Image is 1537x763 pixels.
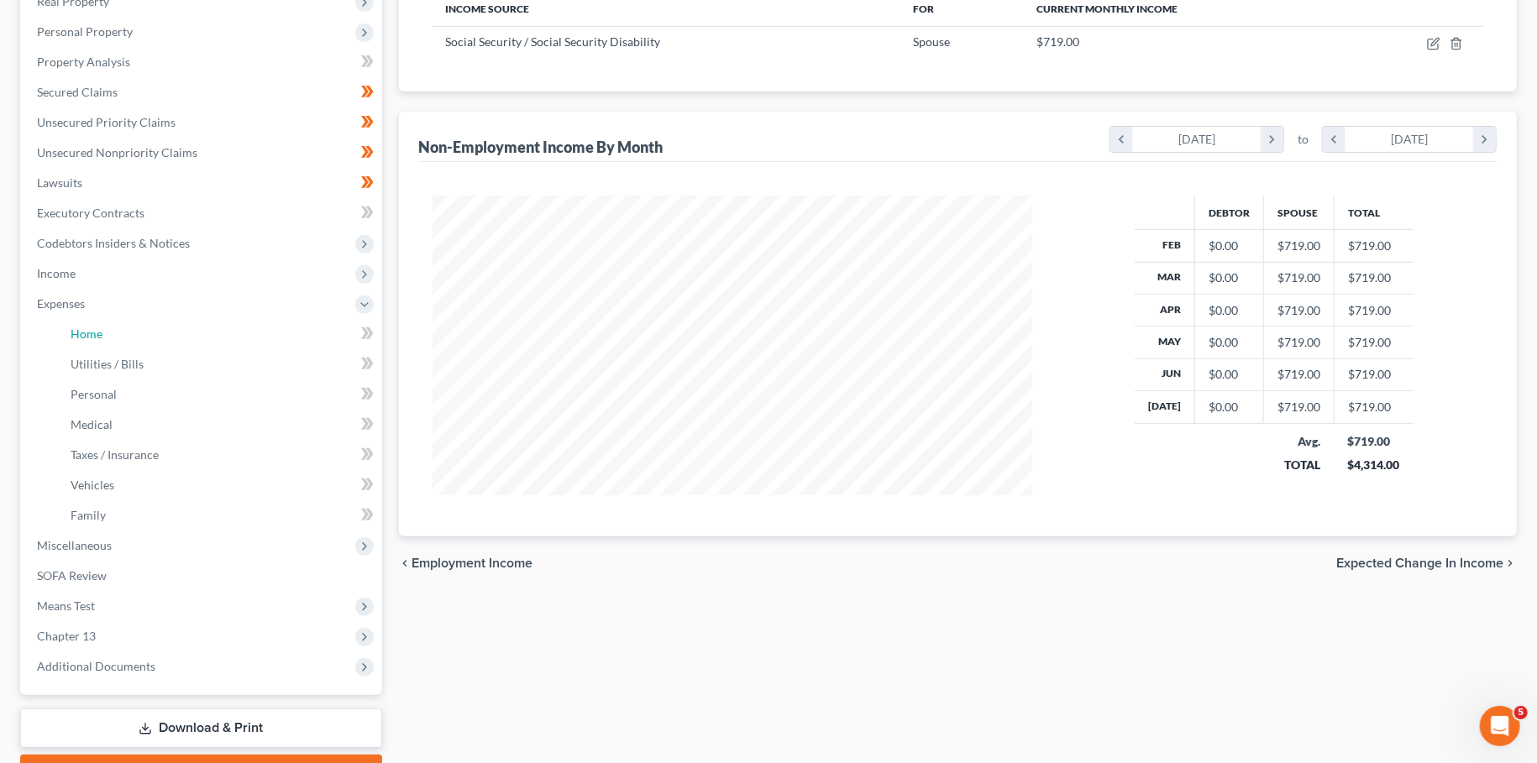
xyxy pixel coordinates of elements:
a: Medical [57,410,382,440]
span: Medical [71,417,113,431]
span: Home [71,327,102,341]
div: $0.00 [1209,269,1250,286]
i: chevron_right [1473,127,1496,152]
span: SOFA Review [37,568,107,583]
span: Chapter 13 [37,629,96,643]
td: $719.00 [1335,327,1414,358]
span: Spouse [914,34,951,49]
a: Family [57,500,382,530]
span: Current Monthly Income [1037,3,1178,15]
a: Taxes / Insurance [57,440,382,470]
button: chevron_left Employment Income [399,557,533,570]
td: $719.00 [1335,294,1414,326]
div: [DATE] [1346,127,1474,152]
th: Spouse [1264,196,1335,229]
span: Executory Contracts [37,206,144,220]
div: $0.00 [1209,302,1250,319]
i: chevron_right [1503,557,1517,570]
span: Taxes / Insurance [71,447,159,462]
a: SOFA Review [24,561,382,591]
div: $0.00 [1209,238,1250,254]
div: $4,314.00 [1348,457,1400,473]
button: Expected Change in Income chevron_right [1336,557,1517,570]
div: $719.00 [1348,433,1400,450]
div: $719.00 [1277,334,1320,351]
span: $719.00 [1037,34,1080,49]
i: chevron_right [1261,127,1283,152]
span: Additional Documents [37,659,155,673]
div: $0.00 [1209,399,1250,415]
div: $719.00 [1277,238,1320,254]
a: Executory Contracts [24,198,382,228]
i: chevron_left [1323,127,1346,152]
span: Miscellaneous [37,538,112,552]
div: Avg. [1277,433,1321,450]
a: Lawsuits [24,168,382,198]
a: Utilities / Bills [57,349,382,379]
a: Secured Claims [24,77,382,107]
a: Unsecured Nonpriority Claims [24,138,382,168]
a: Property Analysis [24,47,382,77]
a: Home [57,319,382,349]
td: $719.00 [1335,230,1414,262]
i: chevron_left [399,557,412,570]
div: TOTAL [1277,457,1321,473]
span: to [1298,131,1309,148]
iframe: Intercom live chat [1480,706,1520,746]
td: $719.00 [1335,358,1414,390]
span: Secured Claims [37,85,118,99]
span: For [914,3,935,15]
a: Vehicles [57,470,382,500]
th: [DATE] [1135,391,1195,423]
div: $0.00 [1209,366,1250,383]
span: Codebtors Insiders & Notices [37,236,190,250]
div: $719.00 [1277,399,1320,415]
a: Download & Print [20,708,382,748]
span: Expected Change in Income [1336,557,1503,570]
div: $719.00 [1277,269,1320,286]
span: Unsecured Priority Claims [37,115,176,129]
span: Family [71,508,106,522]
th: Mar [1135,262,1195,294]
i: chevron_left [1110,127,1133,152]
span: Utilities / Bills [71,357,144,371]
th: Debtor [1195,196,1264,229]
span: Income [37,266,76,280]
th: Apr [1135,294,1195,326]
th: Feb [1135,230,1195,262]
span: Expenses [37,296,85,311]
span: Vehicles [71,478,114,492]
span: Social Security / Social Security Disability [446,34,661,49]
div: [DATE] [1133,127,1262,152]
div: Non-Employment Income By Month [419,137,664,157]
span: Personal Property [37,24,133,39]
span: Property Analysis [37,55,130,69]
div: $719.00 [1277,366,1320,383]
a: Personal [57,379,382,410]
td: $719.00 [1335,262,1414,294]
td: $719.00 [1335,391,1414,423]
span: Personal [71,387,117,401]
a: Unsecured Priority Claims [24,107,382,138]
span: Unsecured Nonpriority Claims [37,145,197,159]
span: Lawsuits [37,175,82,190]
div: $0.00 [1209,334,1250,351]
th: Jun [1135,358,1195,390]
span: Income Source [446,3,530,15]
span: Means Test [37,598,95,613]
div: $719.00 [1277,302,1320,319]
span: 5 [1514,706,1528,719]
th: May [1135,327,1195,358]
span: Employment Income [412,557,533,570]
th: Total [1335,196,1414,229]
